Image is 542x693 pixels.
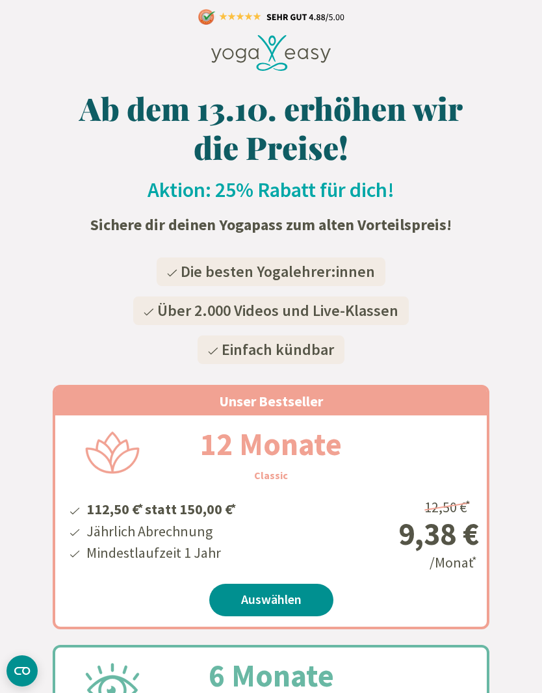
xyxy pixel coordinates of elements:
a: Auswählen [209,584,333,616]
div: 9,38 € [323,518,479,549]
h2: 12 Monate [169,421,373,467]
div: /Monat [323,493,479,573]
h1: Ab dem 13.10. erhöhen wir die Preise! [53,88,489,166]
span: Über 2.000 Videos und Live-Klassen [157,300,398,320]
button: CMP-Widget öffnen [6,655,38,686]
span: Unser Bestseller [219,392,323,410]
li: Jährlich Abrechnung [84,521,238,542]
strong: Sichere dir deinen Yogapass zum alten Vorteilspreis! [90,215,452,235]
span: Einfach kündbar [222,339,334,360]
h3: Classic [254,467,288,483]
span: Die besten Yogalehrer:innen [181,261,375,281]
li: 112,50 € statt 150,00 € [84,496,238,520]
li: Mindestlaufzeit 1 Jahr [84,542,238,564]
span: 12,50 € [424,498,472,516]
